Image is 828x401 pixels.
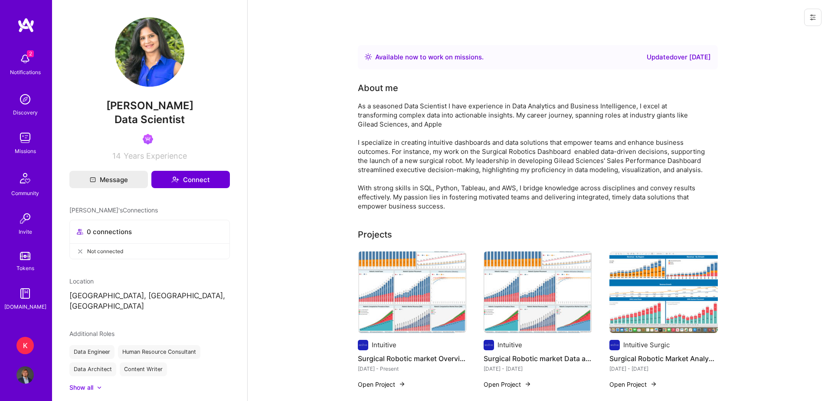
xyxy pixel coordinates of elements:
[16,129,34,147] img: teamwork
[16,337,34,354] div: K
[497,340,522,349] div: Intuitive
[69,383,93,392] div: Show all
[484,353,592,364] h4: Surgical Robotic market Data analysis
[375,52,484,62] div: Available now to work on missions .
[118,345,200,359] div: Human Resource Consultant
[69,171,148,188] button: Message
[19,227,32,236] div: Invite
[87,247,123,256] span: Not connected
[17,17,35,33] img: logo
[11,189,39,198] div: Community
[358,380,406,389] button: Open Project
[112,151,121,160] span: 14
[358,82,398,95] div: About me
[27,50,34,57] span: 2
[69,362,116,376] div: Data Architect
[524,381,531,388] img: arrow-right
[609,340,620,350] img: Company logo
[15,147,36,156] div: Missions
[484,340,494,350] img: Company logo
[16,264,34,273] div: Tokens
[69,220,230,259] button: 0 connectionsNot connected
[484,380,531,389] button: Open Project
[609,353,718,364] h4: Surgical Robotic Market Analysis
[358,340,368,350] img: Company logo
[650,381,657,388] img: arrow-right
[16,210,34,227] img: Invite
[609,364,718,373] div: [DATE] - [DATE]
[69,205,158,215] span: [PERSON_NAME]'s Connections
[16,91,34,108] img: discovery
[358,251,466,333] img: Surgical Robotic market Overview
[358,228,392,241] div: Projects
[115,17,184,87] img: User Avatar
[90,176,96,183] i: icon Mail
[647,52,711,62] div: Updated over [DATE]
[14,337,36,354] a: K
[16,366,34,384] img: User Avatar
[124,151,187,160] span: Years Experience
[87,227,132,236] span: 0 connections
[69,330,115,337] span: Additional Roles
[115,113,185,126] span: Data Scientist
[399,381,406,388] img: arrow-right
[484,251,592,333] img: Surgical Robotic market Data analysis
[120,362,167,376] div: Content Writer
[77,228,83,235] i: icon Collaborator
[10,68,41,77] div: Notifications
[16,50,34,68] img: bell
[484,364,592,373] div: [DATE] - [DATE]
[609,251,718,333] img: Surgical Robotic Market Analysis
[69,277,230,286] div: Location
[358,101,705,211] div: As a seasoned Data Scientist I have experience in Data Analytics and Business Intelligence, I exc...
[171,176,179,183] i: icon Connect
[365,53,372,60] img: Availability
[4,302,46,311] div: [DOMAIN_NAME]
[623,340,670,349] div: Intuitive Surgic
[69,345,115,359] div: Data Engineer
[14,366,36,384] a: User Avatar
[69,291,230,312] p: [GEOGRAPHIC_DATA], [GEOGRAPHIC_DATA], [GEOGRAPHIC_DATA]
[358,353,466,364] h4: Surgical Robotic market Overview
[77,248,84,255] i: icon CloseGray
[15,168,36,189] img: Community
[13,108,38,117] div: Discovery
[20,252,30,260] img: tokens
[358,364,466,373] div: [DATE] - Present
[372,340,396,349] div: Intuitive
[69,99,230,112] span: [PERSON_NAME]
[151,171,230,188] button: Connect
[143,134,153,144] img: Been on Mission
[16,285,34,302] img: guide book
[609,380,657,389] button: Open Project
